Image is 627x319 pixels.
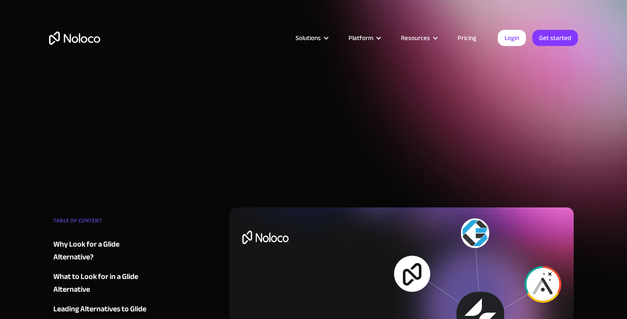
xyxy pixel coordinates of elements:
[390,32,447,43] div: Resources
[53,270,157,296] a: What to Look for in a Glide Alternative
[348,32,373,43] div: Platform
[49,32,100,45] a: home
[338,32,390,43] div: Platform
[296,32,321,43] div: Solutions
[285,32,338,43] div: Solutions
[53,303,157,316] a: Leading Alternatives to Glide
[53,214,157,231] div: TABLE OF CONTENT
[53,238,157,264] a: Why Look for a Glide Alternative?
[532,30,578,46] a: Get started
[401,32,430,43] div: Resources
[498,30,526,46] a: Login
[53,303,146,316] div: Leading Alternatives to Glide
[447,32,487,43] a: Pricing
